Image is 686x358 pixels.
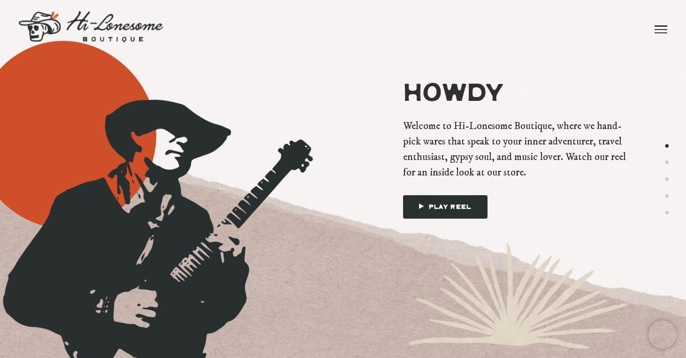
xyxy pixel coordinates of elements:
button: 4 [664,190,670,202]
span: Welcome to Hi-Lonesome Boutique, where we hand-pick wares that speak to your inner adventurer, tr... [403,118,626,180]
button: 1 [664,140,670,152]
button: 2 [664,157,670,168]
a: Play Reel [403,195,488,219]
button: 3 [664,174,670,185]
span: Howdy [403,79,626,109]
iframe: Chatra live chat [648,320,677,349]
button: 5 [664,207,670,219]
img: logo [19,11,163,42]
